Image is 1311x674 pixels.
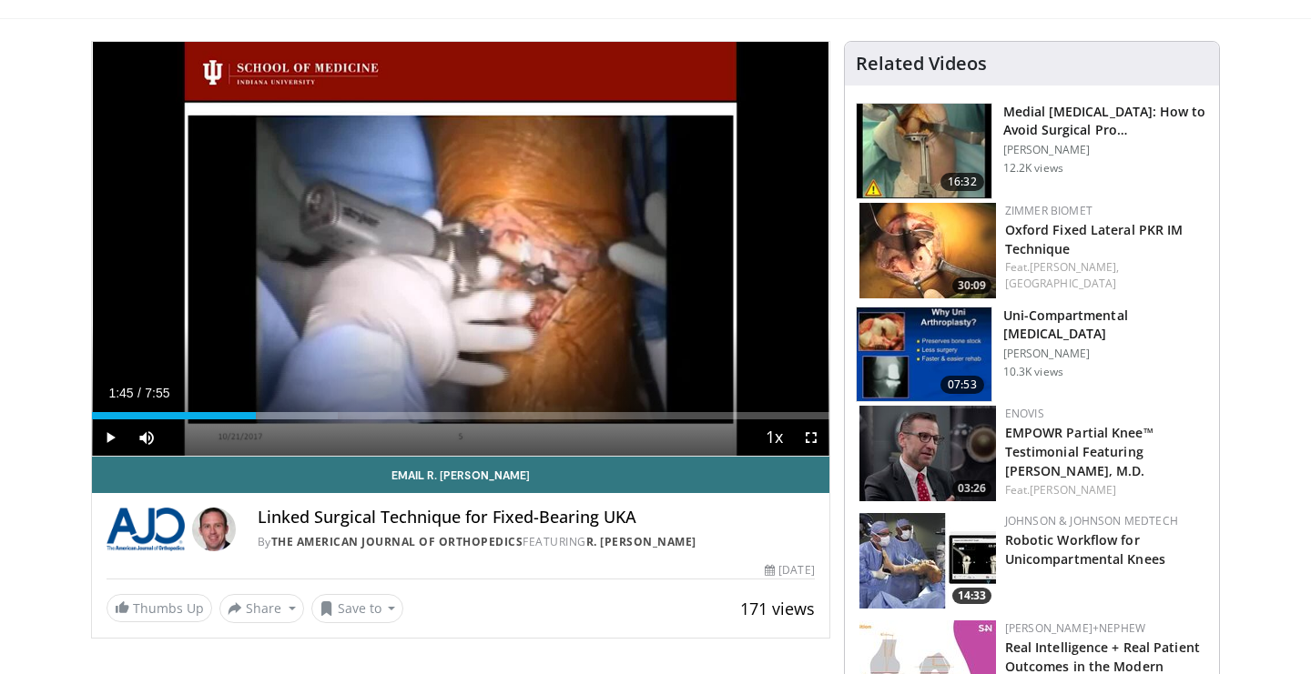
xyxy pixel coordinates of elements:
[952,588,991,604] span: 14:33
[311,594,404,623] button: Save to
[856,103,1208,199] a: 16:32 Medial [MEDICAL_DATA]: How to Avoid Surgical Pro… [PERSON_NAME] 12.2K views
[108,386,133,400] span: 1:45
[1003,365,1063,379] p: 10.3K views
[757,419,793,456] button: Playback Rate
[859,203,996,298] img: 1139bc86-10bf-4018-b609-ddc03866ed6b.150x105_q85_crop-smart_upscale.jpg
[859,406,996,501] a: 03:26
[145,386,169,400] span: 7:55
[1005,203,1092,218] a: Zimmer Biomet
[859,406,996,501] img: 4d6ec3e7-4849-46c8-9113-3733145fecf3.150x105_q85_crop-smart_upscale.jpg
[1003,103,1208,139] h3: Medial [MEDICAL_DATA]: How to Avoid Surgical Pro…
[1005,259,1204,292] div: Feat.
[1005,620,1145,636] a: [PERSON_NAME]+Nephew
[1005,482,1204,498] div: Feat.
[1003,143,1208,157] p: [PERSON_NAME]
[1005,513,1178,528] a: Johnson & Johnson MedTech
[859,513,996,609] a: 14:33
[1005,221,1184,257] a: Oxford Fixed Lateral PKR IM Technique
[1003,161,1063,176] p: 12.2K views
[107,508,185,551] img: The American Journal of Orthopedics
[1003,307,1208,343] h3: Uni-Compartmental [MEDICAL_DATA]
[219,594,304,623] button: Share
[1005,406,1044,421] a: Enovis
[92,419,128,456] button: Play
[258,508,815,528] h4: Linked Surgical Technique for Fixed-Bearing UKA
[192,508,236,551] img: Avatar
[859,203,996,298] a: 30:09
[107,594,212,622] a: Thumbs Up
[1005,531,1165,568] a: Robotic Workflow for Unicompartmental Knees
[586,534,696,549] a: R. [PERSON_NAME]
[271,534,523,549] a: The American Journal of Orthopedics
[1030,482,1116,498] a: [PERSON_NAME]
[940,173,984,191] span: 16:32
[952,480,991,497] span: 03:26
[857,104,991,198] img: ZdWCH7dOnnmQ9vqn5hMDoxOmdtO6xlQD_1.150x105_q85_crop-smart_upscale.jpg
[1005,424,1153,479] a: EMPOWR Partial Knee™ Testimonial Featuring [PERSON_NAME], M.D.
[128,419,165,456] button: Mute
[258,534,815,550] div: By FEATURING
[857,307,991,402] img: ros1_3.png.150x105_q85_crop-smart_upscale.jpg
[793,419,829,456] button: Fullscreen
[952,277,991,294] span: 30:09
[940,376,984,394] span: 07:53
[92,457,829,493] a: Email R. [PERSON_NAME]
[856,53,987,75] h4: Related Videos
[137,386,141,400] span: /
[859,513,996,609] img: c6830cff-7f4a-4323-a779-485c40836a20.150x105_q85_crop-smart_upscale.jpg
[92,412,829,419] div: Progress Bar
[1005,259,1120,291] a: [PERSON_NAME], [GEOGRAPHIC_DATA]
[92,42,829,457] video-js: Video Player
[740,598,815,619] span: 171 views
[765,562,814,578] div: [DATE]
[856,307,1208,403] a: 07:53 Uni-Compartmental [MEDICAL_DATA] [PERSON_NAME] 10.3K views
[1003,347,1208,361] p: [PERSON_NAME]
